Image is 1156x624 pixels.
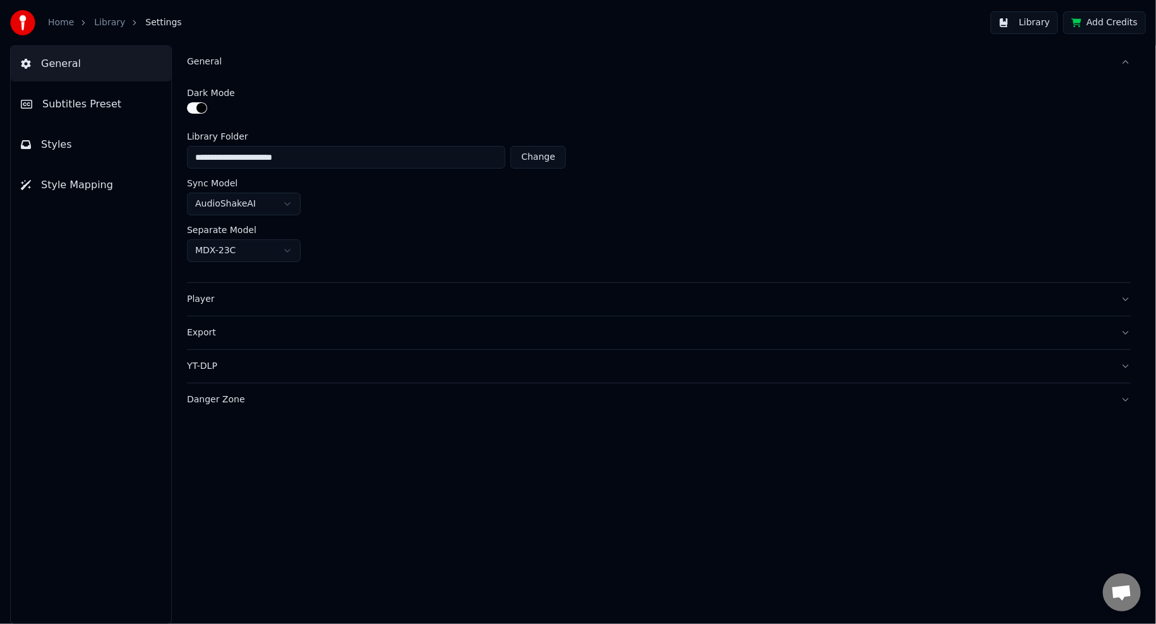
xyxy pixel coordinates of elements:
button: General [187,45,1131,78]
label: Separate Model [187,225,256,234]
label: Library Folder [187,132,566,141]
button: Library [990,11,1058,34]
button: Subtitles Preset [11,87,171,122]
div: Danger Zone [187,393,1111,406]
span: Settings [145,16,181,29]
span: General [41,56,81,71]
span: Styles [41,137,72,152]
nav: breadcrumb [48,16,182,29]
div: General [187,56,1111,68]
img: youka [10,10,35,35]
button: Style Mapping [11,167,171,203]
button: YT-DLP [187,350,1131,383]
button: General [11,46,171,81]
div: General [187,78,1131,282]
span: Style Mapping [41,177,113,193]
button: Export [187,316,1131,349]
a: Home [48,16,74,29]
div: Export [187,327,1111,339]
label: Sync Model [187,179,238,188]
a: Library [94,16,125,29]
button: Styles [11,127,171,162]
span: Subtitles Preset [42,97,121,112]
button: Player [187,283,1131,316]
button: Add Credits [1063,11,1146,34]
div: Open chat [1103,573,1141,611]
div: YT-DLP [187,360,1111,373]
button: Danger Zone [187,383,1131,416]
label: Dark Mode [187,88,235,97]
button: Change [510,146,566,169]
div: Player [187,293,1111,306]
